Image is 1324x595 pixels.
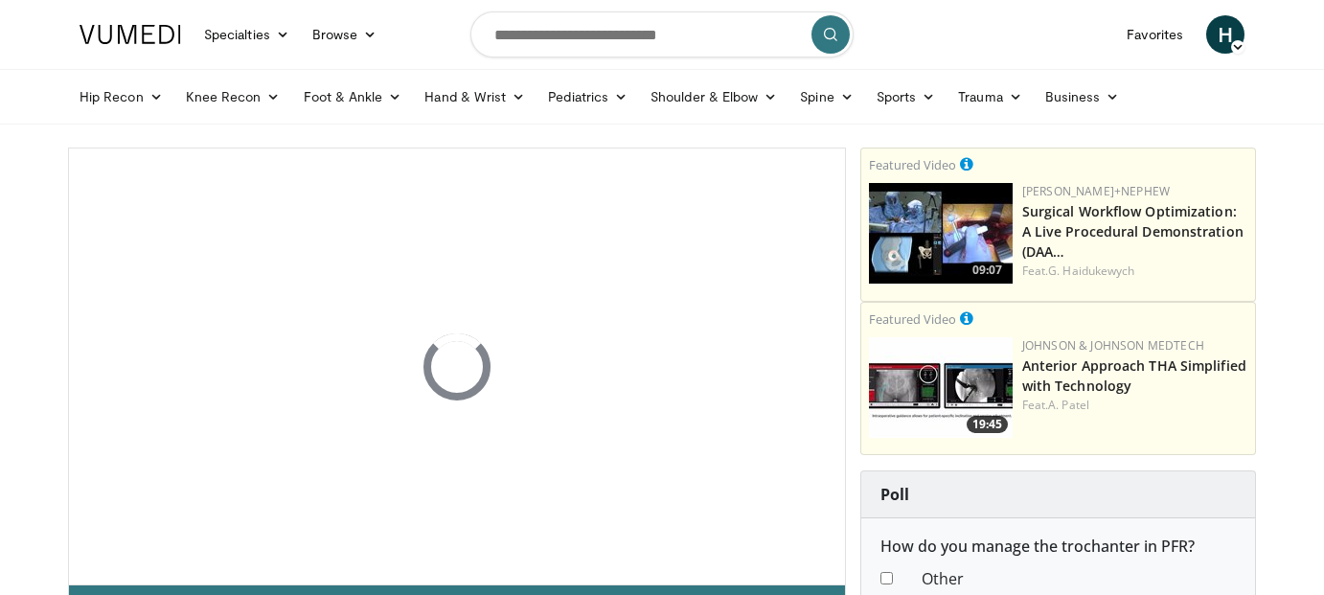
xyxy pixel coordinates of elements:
input: Search topics, interventions [470,11,854,57]
a: Browse [301,15,389,54]
a: 09:07 [869,183,1013,284]
h6: How do you manage the trochanter in PFR? [880,538,1236,556]
div: Feat. [1022,263,1247,280]
img: 06bb1c17-1231-4454-8f12-6191b0b3b81a.150x105_q85_crop-smart_upscale.jpg [869,337,1013,438]
a: Foot & Ankle [292,78,414,116]
a: Hand & Wrist [413,78,536,116]
a: Anterior Approach THA Simplified with Technology [1022,356,1246,395]
dd: Other [907,567,1250,590]
span: 19:45 [967,416,1008,433]
small: Featured Video [869,156,956,173]
a: Business [1034,78,1131,116]
a: A. Patel [1048,397,1089,413]
a: Spine [788,78,864,116]
a: Specialties [193,15,301,54]
a: G. Haidukewych [1048,263,1134,279]
a: Sports [865,78,947,116]
img: bcfc90b5-8c69-4b20-afee-af4c0acaf118.150x105_q85_crop-smart_upscale.jpg [869,183,1013,284]
video-js: Video Player [69,149,845,585]
a: Trauma [947,78,1034,116]
a: 19:45 [869,337,1013,438]
img: VuMedi Logo [80,25,181,44]
small: Featured Video [869,310,956,328]
a: Knee Recon [174,78,292,116]
a: H [1206,15,1244,54]
a: Shoulder & Elbow [639,78,788,116]
a: Surgical Workflow Optimization: A Live Procedural Demonstration (DAA… [1022,202,1244,261]
div: Feat. [1022,397,1247,414]
a: [PERSON_NAME]+Nephew [1022,183,1170,199]
a: Hip Recon [68,78,174,116]
a: Johnson & Johnson MedTech [1022,337,1204,354]
strong: Poll [880,484,909,505]
a: Favorites [1115,15,1195,54]
a: Pediatrics [536,78,639,116]
span: 09:07 [967,262,1008,279]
